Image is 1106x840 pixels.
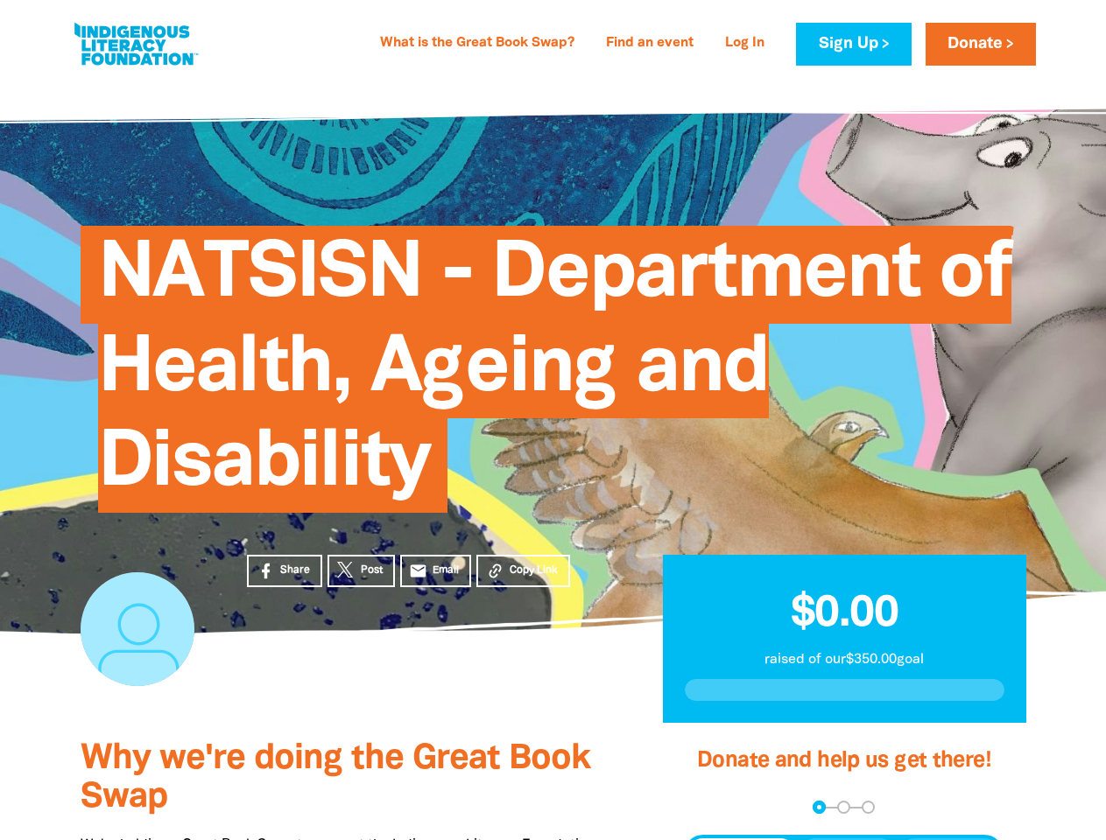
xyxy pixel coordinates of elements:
[370,30,585,58] a: What is the Great Book Swap?
[926,23,1036,66] a: Donate
[81,743,590,814] span: Why we're doing the Great Book Swap
[409,562,427,580] i: email
[280,563,310,578] span: Share
[328,555,395,587] a: Post
[510,563,558,578] span: Copy Link
[476,555,570,587] button: Copy Link
[247,555,322,587] a: Share
[400,555,472,587] a: emailEmail
[685,649,1004,670] p: raised of our $350.00 goal
[697,751,991,771] span: Donate and help us get there!
[361,563,383,578] span: Post
[433,563,459,578] span: Email
[837,801,850,814] button: Navigate to step 2 of 3 to enter your details
[796,23,911,66] a: Sign Up
[791,594,898,634] span: $0.00
[715,30,775,58] a: Log In
[862,801,875,814] button: Navigate to step 3 of 3 to enter your payment details
[98,239,1011,513] span: NATSISN - Department of Health, Ageing and Disability
[813,801,826,814] button: Navigate to step 1 of 3 to enter your donation amount
[595,30,704,58] a: Find an event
